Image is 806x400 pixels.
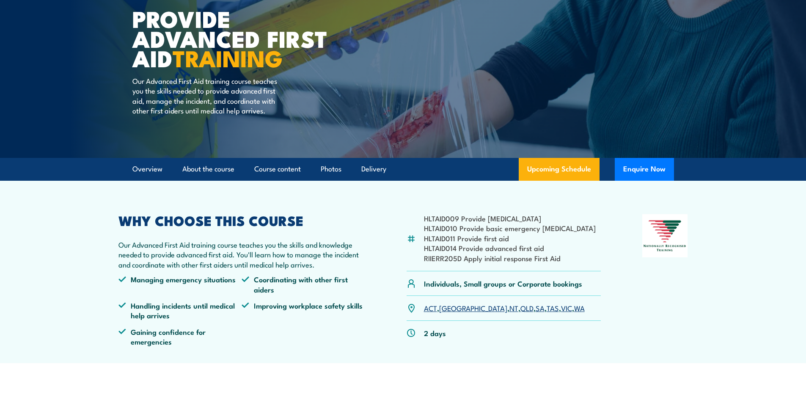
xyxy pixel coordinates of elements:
[509,303,518,313] a: NT
[536,303,545,313] a: SA
[424,253,596,263] li: RIIERR205D Apply initial response First Aid
[424,233,596,243] li: HLTAID011 Provide first aid
[118,327,242,347] li: Gaining confidence for emergencies
[132,76,287,116] p: Our Advanced First Aid training course teaches you the skills needed to provide advanced first ai...
[424,243,596,253] li: HLTAID014 Provide advanced first aid
[242,301,365,320] li: Improving workplace safety skills
[424,303,585,313] p: , , , , , , ,
[547,303,559,313] a: TAS
[118,214,366,226] h2: WHY CHOOSE THIS COURSE
[254,158,301,180] a: Course content
[242,274,365,294] li: Coordinating with other first aiders
[132,158,162,180] a: Overview
[519,158,600,181] a: Upcoming Schedule
[424,213,596,223] li: HLTAID009 Provide [MEDICAL_DATA]
[182,158,234,180] a: About the course
[173,40,283,75] strong: TRAINING
[574,303,585,313] a: WA
[424,279,582,288] p: Individuals, Small groups or Corporate bookings
[615,158,674,181] button: Enquire Now
[642,214,688,257] img: Nationally Recognised Training logo.
[439,303,507,313] a: [GEOGRAPHIC_DATA]
[118,274,242,294] li: Managing emergency situations
[424,328,446,338] p: 2 days
[561,303,572,313] a: VIC
[424,303,437,313] a: ACT
[132,8,341,68] h1: Provide Advanced First Aid
[520,303,534,313] a: QLD
[424,223,596,233] li: HLTAID010 Provide basic emergency [MEDICAL_DATA]
[118,240,366,269] p: Our Advanced First Aid training course teaches you the skills and knowledge needed to provide adv...
[321,158,341,180] a: Photos
[118,301,242,320] li: Handling incidents until medical help arrives
[361,158,386,180] a: Delivery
